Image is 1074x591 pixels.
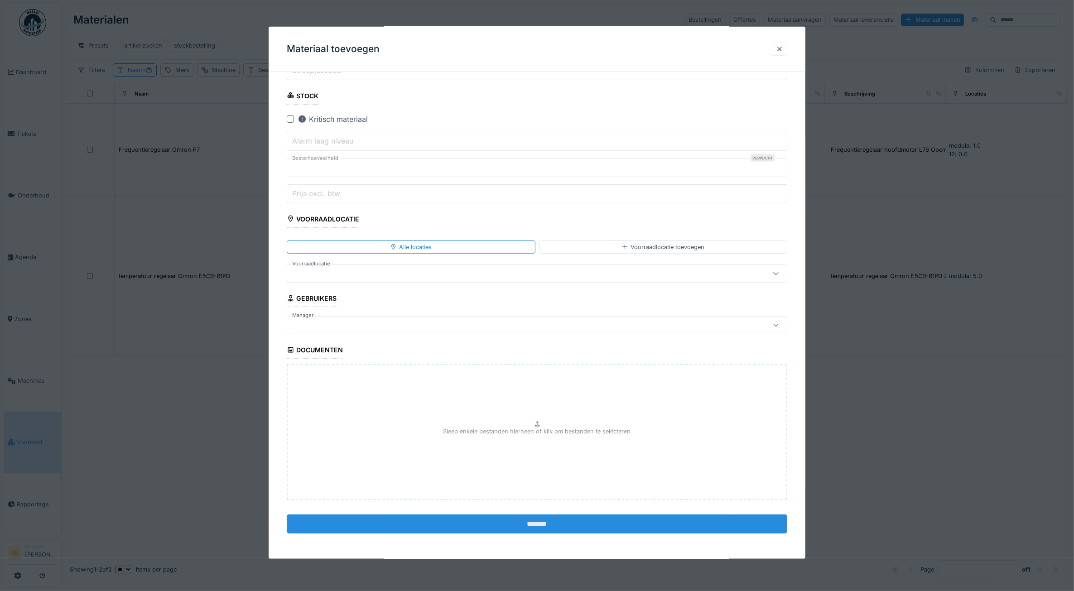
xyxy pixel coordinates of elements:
label: Manager [290,312,315,319]
label: Prijs excl. btw [290,188,342,199]
div: Gebruikers [287,292,337,307]
div: Voorraadlocatie [287,212,360,227]
div: Stock [287,89,319,104]
h3: Materiaal toevoegen [287,43,380,55]
div: Voorraadlocatie toevoegen [621,242,704,251]
p: Sleep enkele bestanden hierheen of klik om bestanden te selecteren [443,427,631,436]
label: Alarm laag niveau [290,135,355,146]
div: Alle locaties [390,242,432,251]
label: Voorraadlocatie [290,260,332,268]
div: Documenten [287,343,343,359]
div: Kritisch materiaal [298,113,368,124]
label: Bestelhoeveelheid [290,154,340,162]
label: Streepjescode [290,64,343,75]
div: Verplicht [751,154,775,161]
